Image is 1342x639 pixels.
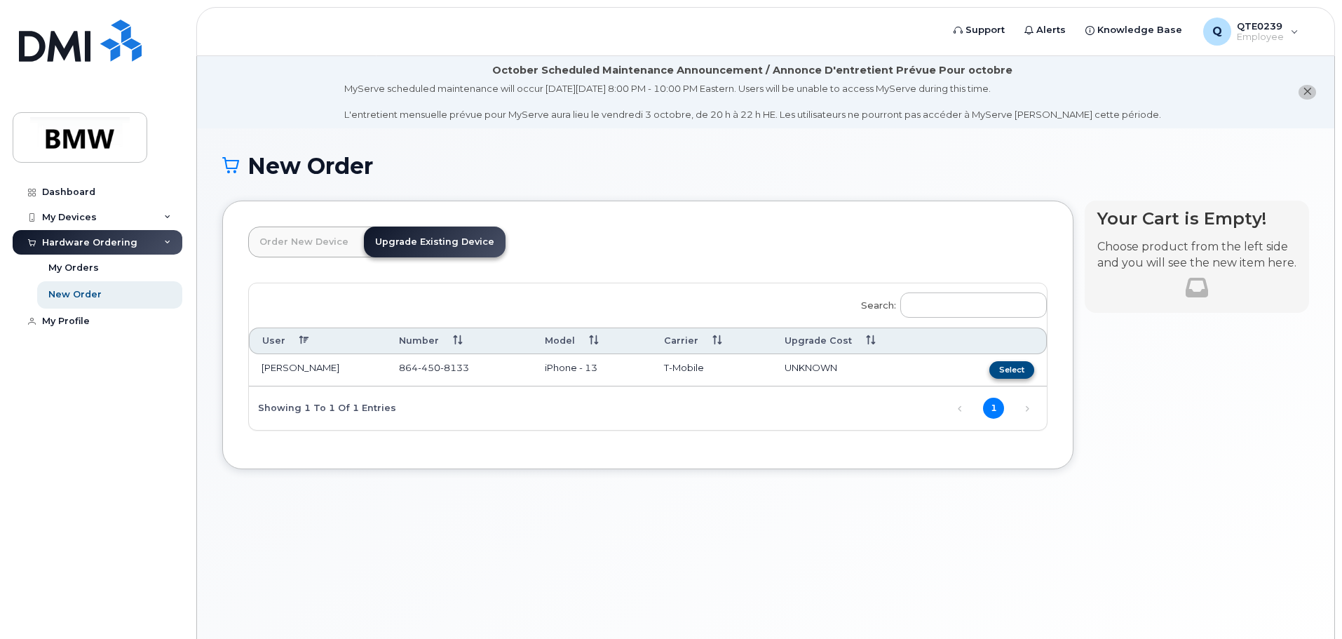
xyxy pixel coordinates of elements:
[249,354,386,386] td: [PERSON_NAME]
[651,354,772,386] td: T-Mobile
[532,328,652,354] th: Model: activate to sort column ascending
[983,398,1004,419] a: 1
[344,82,1161,121] div: MyServe scheduled maintenance will occur [DATE][DATE] 8:00 PM - 10:00 PM Eastern. Users will be u...
[418,362,440,373] span: 450
[852,283,1047,323] label: Search:
[364,227,506,257] a: Upgrade Existing Device
[900,292,1047,318] input: Search:
[532,354,652,386] td: iPhone - 13
[989,361,1034,379] button: Select
[785,362,837,373] span: UNKNOWN
[1281,578,1331,628] iframe: Messenger Launcher
[249,396,396,419] div: Showing 1 to 1 of 1 entries
[399,362,469,373] span: 864
[386,328,532,354] th: Number: activate to sort column ascending
[1299,85,1316,100] button: close notification
[248,227,360,257] a: Order New Device
[772,328,941,354] th: Upgrade Cost: activate to sort column ascending
[440,362,469,373] span: 8133
[249,328,386,354] th: User: activate to sort column descending
[1097,239,1296,271] p: Choose product from the left side and you will see the new item here.
[949,398,970,419] a: Previous
[1017,398,1038,419] a: Next
[222,154,1309,178] h1: New Order
[1097,209,1296,228] h4: Your Cart is Empty!
[651,328,772,354] th: Carrier: activate to sort column ascending
[492,63,1012,78] div: October Scheduled Maintenance Announcement / Annonce D'entretient Prévue Pour octobre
